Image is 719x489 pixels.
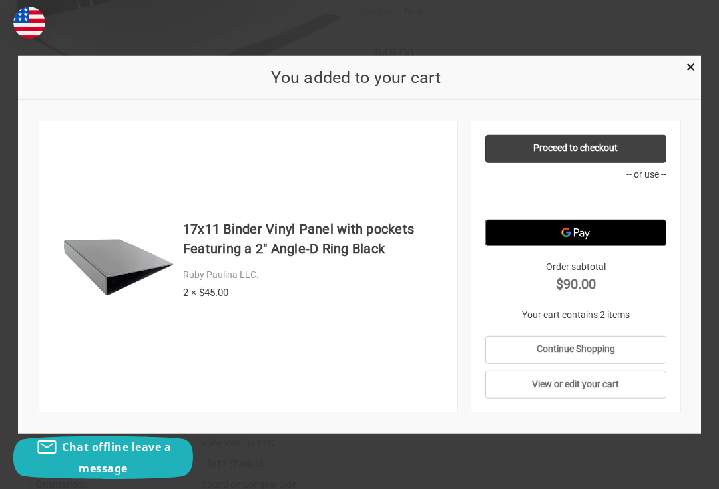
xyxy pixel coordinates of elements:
button: Google Pay [485,219,666,245]
strong: $90.00 [485,273,666,293]
iframe: PayPal-paypal [485,186,666,212]
a: Proceed to checkout [485,134,666,162]
p: -- or use -- [485,167,666,181]
button: Chat offline leave a message [13,436,193,479]
img: 17x11 Binder Vinyl Panel with pockets Featuring a 2" Angle-D Ring Black [60,209,176,325]
h4: 17x11 Binder Vinyl Panel with pockets Featuring a 2" Angle-D Ring Black [183,219,443,259]
h2: You added to your cart [39,65,673,90]
p: Your cart contains 2 items [485,307,666,321]
div: Ruby Paulina LLC. [183,268,443,282]
div: Order subtotal [485,259,666,293]
div: 2 × $45.00 [183,285,443,301]
span: × [686,57,695,77]
img: duty and tax information for United States [13,7,45,39]
a: Continue Shopping [485,335,666,363]
a: Close [684,59,698,73]
a: View or edit your cart [485,371,666,399]
span: Chat offline leave a message [62,440,171,476]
